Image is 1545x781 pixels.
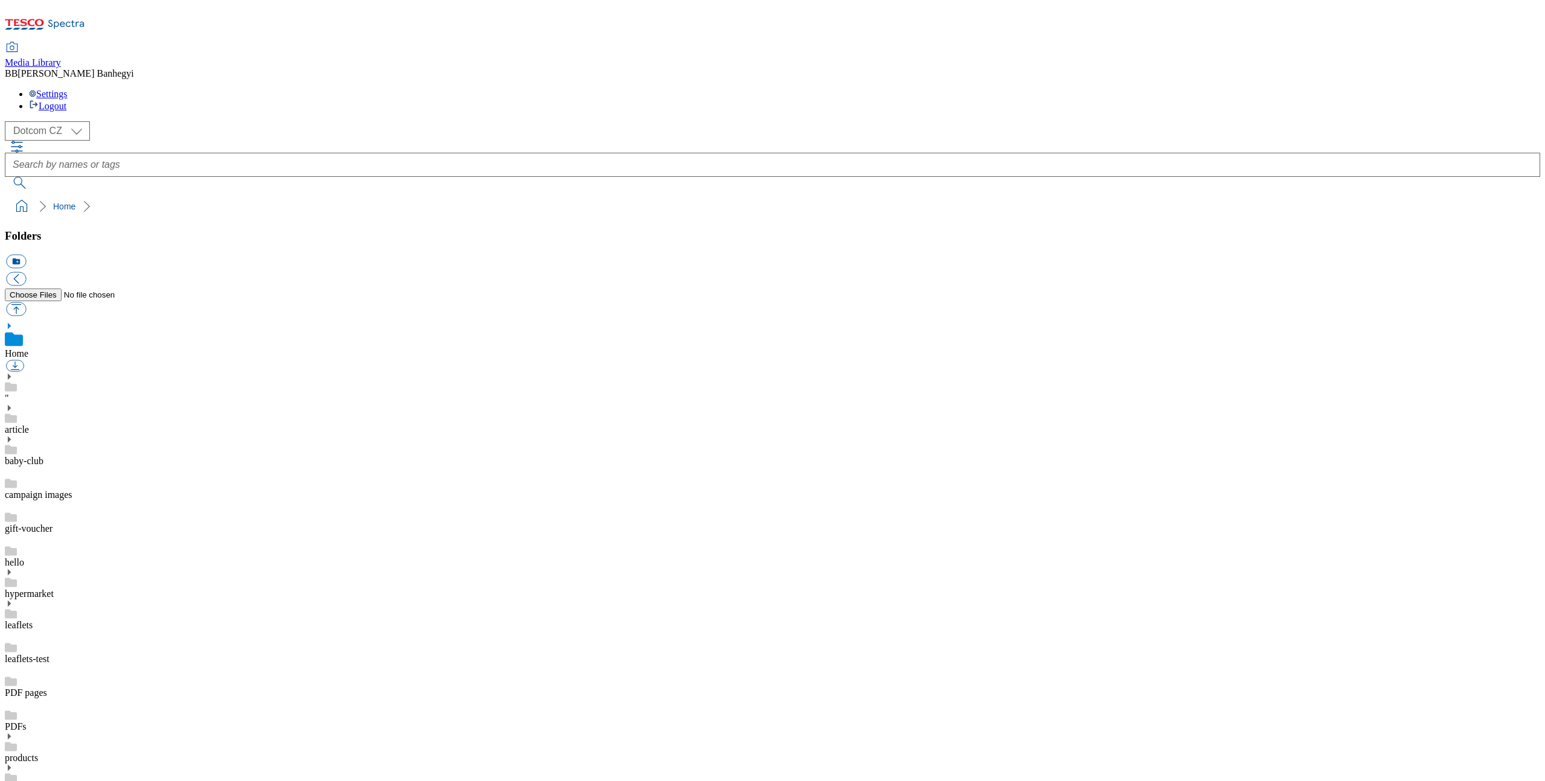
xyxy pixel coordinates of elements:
a: article [5,424,29,435]
nav: breadcrumb [5,195,1540,218]
a: PDFs [5,721,27,732]
a: campaign images [5,489,72,500]
a: Logout [29,101,66,111]
a: " [5,393,9,403]
a: Settings [29,89,68,99]
a: PDF pages [5,687,47,698]
h3: Folders [5,229,1540,243]
a: home [12,197,31,216]
a: baby-club [5,456,43,466]
a: hello [5,557,24,567]
a: leaflets-test [5,654,49,664]
a: products [5,753,38,763]
a: Home [5,348,28,359]
input: Search by names or tags [5,153,1540,177]
span: BB [5,68,18,78]
a: hypermarket [5,588,54,599]
a: leaflets [5,620,33,630]
span: [PERSON_NAME] Banhegyi [18,68,133,78]
span: Media Library [5,57,61,68]
a: Home [53,202,75,211]
a: gift-voucher [5,523,53,534]
a: Media Library [5,43,61,68]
